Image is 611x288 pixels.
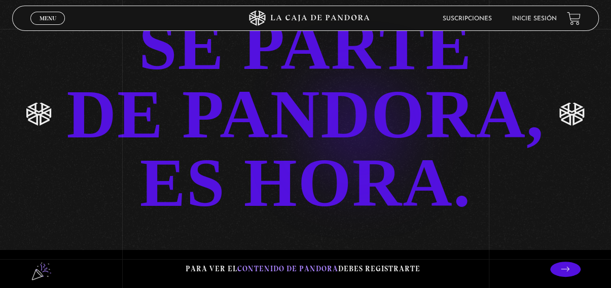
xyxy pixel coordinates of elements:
[443,16,492,22] a: Suscripciones
[40,15,56,21] span: Menu
[36,24,60,31] span: Cerrar
[67,12,545,217] div: SÉ PARTE DE PANDORA, ES HORA.
[567,12,581,25] a: View your shopping cart
[237,264,338,273] span: contenido de Pandora
[186,262,420,276] p: Para ver el debes registrarte
[512,16,557,22] a: Inicie sesión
